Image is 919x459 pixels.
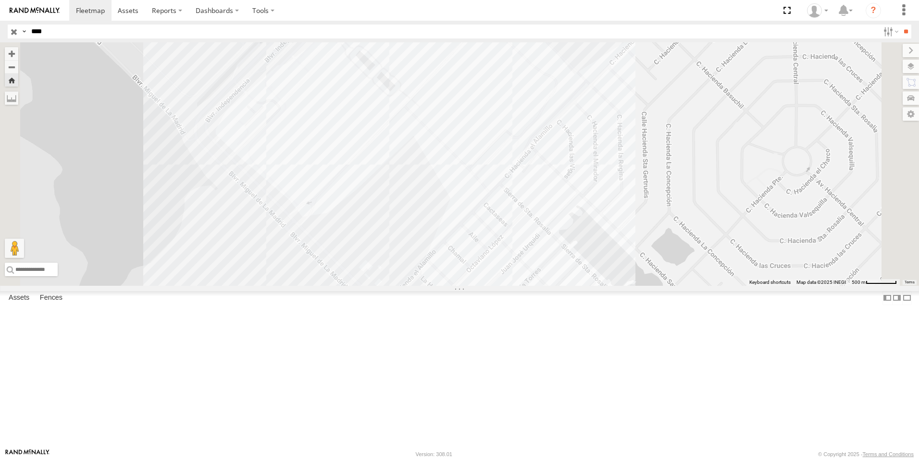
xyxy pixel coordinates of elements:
button: Keyboard shortcuts [749,279,791,286]
button: Zoom out [5,60,18,74]
div: Jonathan Soto [804,3,832,18]
label: Assets [4,291,34,305]
label: Fences [35,291,67,305]
img: rand-logo.svg [10,7,60,14]
a: Terms and Conditions [863,451,914,457]
span: 500 m [852,280,866,285]
button: Map Scale: 500 m per 61 pixels [849,279,900,286]
label: Search Query [20,25,28,38]
div: © Copyright 2025 - [818,451,914,457]
a: Visit our Website [5,449,50,459]
button: Zoom Home [5,74,18,87]
label: Map Settings [903,107,919,121]
label: Hide Summary Table [902,291,912,305]
label: Measure [5,91,18,105]
label: Dock Summary Table to the Right [892,291,902,305]
span: Map data ©2025 INEGI [796,280,846,285]
label: Search Filter Options [880,25,900,38]
div: Version: 308.01 [416,451,452,457]
label: Dock Summary Table to the Left [882,291,892,305]
button: Drag Pegman onto the map to open Street View [5,239,24,258]
a: Terms (opens in new tab) [905,280,915,284]
button: Zoom in [5,47,18,60]
i: ? [866,3,881,18]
